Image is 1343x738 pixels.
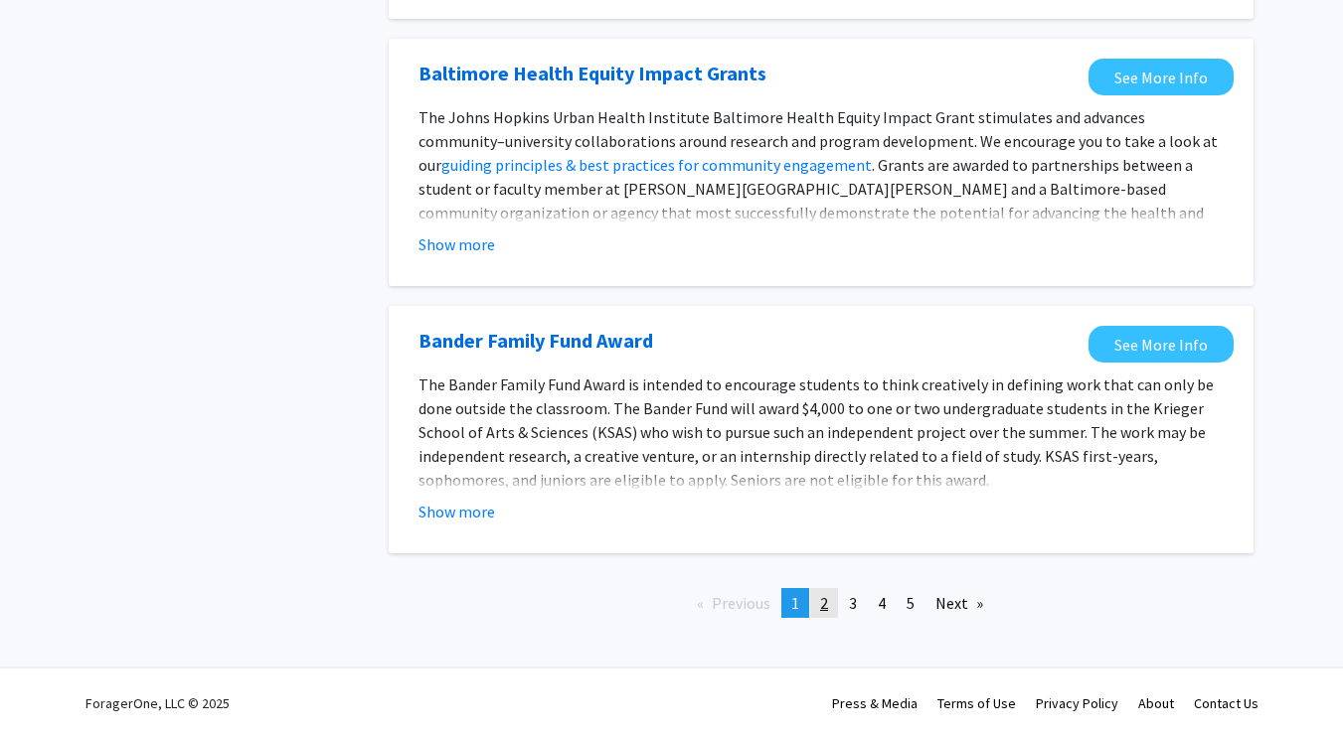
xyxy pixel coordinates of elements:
[419,59,766,88] a: Opens in a new tab
[85,668,230,738] div: ForagerOne, LLC © 2025
[389,588,1254,618] ul: Pagination
[712,593,770,613] span: Previous
[1194,694,1259,712] a: Contact Us
[1089,326,1234,363] a: Opens in a new tab
[791,593,799,613] span: 1
[419,326,653,356] a: Opens in a new tab
[1138,694,1174,712] a: About
[441,155,872,175] a: guiding principles & best practices for community engagement
[1036,694,1118,712] a: Privacy Policy
[832,694,918,712] a: Press & Media
[937,694,1016,712] a: Terms of Use
[1089,59,1234,95] a: Opens in a new tab
[419,374,1214,490] span: The Bander Family Fund Award is intended to encourage students to think creatively in defining wo...
[15,649,84,723] iframe: Chat
[419,107,1218,175] span: The Johns Hopkins Urban Health Institute Baltimore Health Equity Impact Grant stimulates and adva...
[878,593,886,613] span: 4
[419,232,495,256] button: Show more
[419,500,495,523] button: Show more
[820,593,828,613] span: 2
[907,593,915,613] span: 5
[849,593,857,613] span: 3
[925,588,993,618] a: Next page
